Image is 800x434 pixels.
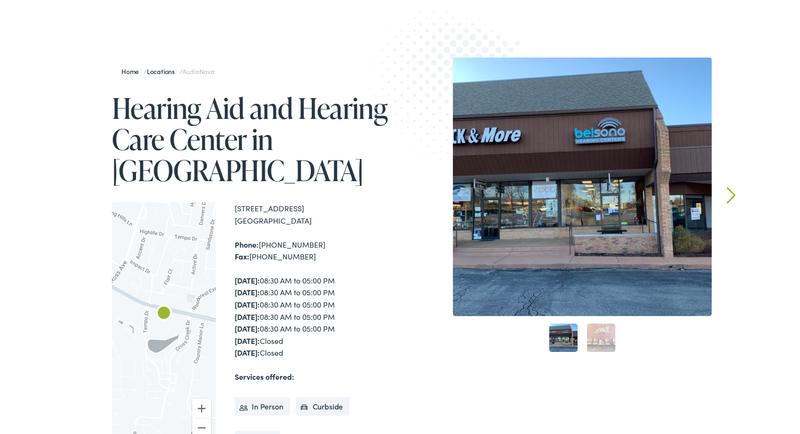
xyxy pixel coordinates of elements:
li: In Person [235,397,290,416]
strong: Services offered: [235,371,294,382]
a: Next [727,187,736,204]
strong: Phone: [235,239,259,250]
div: [STREET_ADDRESS] [GEOGRAPHIC_DATA] [235,202,400,226]
div: [PHONE_NUMBER] [PHONE_NUMBER] [235,239,400,263]
strong: [DATE]: [235,335,260,346]
strong: Fax: [235,251,249,261]
a: Home [121,67,144,76]
strong: [DATE]: [235,287,260,297]
h1: Hearing Aid and Hearing Care Center in [GEOGRAPHIC_DATA] [112,92,400,186]
a: 2 [587,324,615,352]
a: 1 [549,324,578,352]
strong: [DATE]: [235,275,260,285]
a: Locations [147,67,179,76]
div: AudioNova [153,303,175,325]
li: Curbside [296,397,350,416]
span: AudioNova [182,67,214,76]
button: Zoom in [192,399,211,418]
strong: [DATE]: [235,311,260,322]
strong: [DATE]: [235,347,260,358]
span: / / [121,67,214,76]
strong: [DATE]: [235,299,260,309]
div: 08:30 AM to 05:00 PM 08:30 AM to 05:00 PM 08:30 AM to 05:00 PM 08:30 AM to 05:00 PM 08:30 AM to 0... [235,275,400,359]
strong: [DATE]: [235,323,260,334]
